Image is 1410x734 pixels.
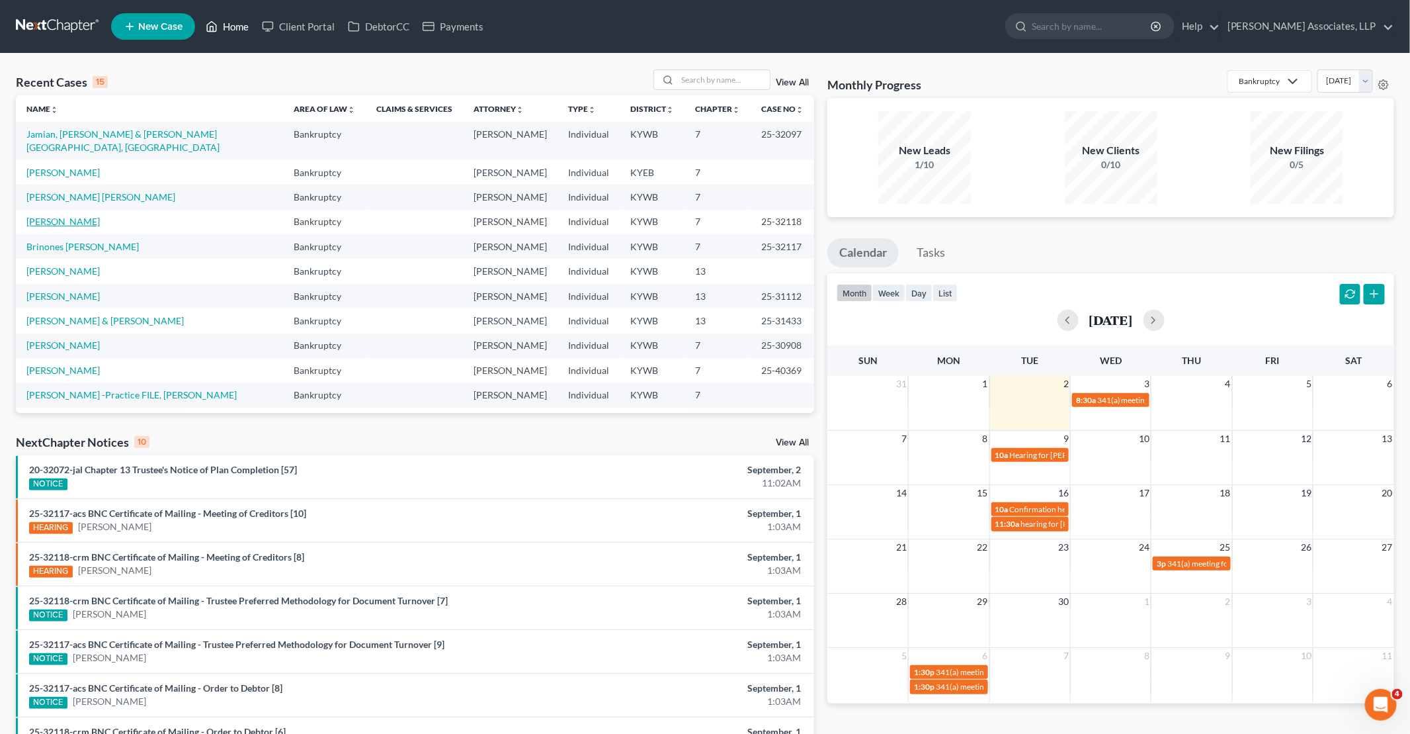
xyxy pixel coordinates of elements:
[684,185,751,209] td: 7
[905,238,957,267] a: Tasks
[553,520,802,533] div: 1:03AM
[837,284,872,302] button: month
[283,334,366,358] td: Bankruptcy
[283,234,366,259] td: Bankruptcy
[751,334,814,358] td: 25-30908
[1065,158,1157,171] div: 0/10
[29,464,297,475] a: 20-32072-jal Chapter 13 Trustee's Notice of Plan Completion [57]
[558,259,620,283] td: Individual
[73,608,146,621] a: [PERSON_NAME]
[1100,355,1122,366] span: Wed
[620,383,684,408] td: KYWB
[463,210,558,234] td: [PERSON_NAME]
[553,608,802,621] div: 1:03AM
[463,358,558,383] td: [PERSON_NAME]
[776,438,809,447] a: View All
[761,104,804,114] a: Case Nounfold_more
[1219,485,1232,501] span: 18
[463,160,558,185] td: [PERSON_NAME]
[620,284,684,308] td: KYWB
[558,334,620,358] td: Individual
[1381,539,1394,555] span: 27
[995,504,1009,514] span: 10a
[73,651,146,665] a: [PERSON_NAME]
[26,104,58,114] a: Nameunfold_more
[1062,431,1070,447] span: 9
[620,160,684,185] td: KYEB
[553,463,802,477] div: September, 2
[283,259,366,283] td: Bankruptcy
[1224,648,1232,664] span: 9
[684,210,751,234] td: 7
[1300,539,1313,555] span: 26
[1251,158,1343,171] div: 0/5
[26,128,220,153] a: Jamian, [PERSON_NAME] & [PERSON_NAME][GEOGRAPHIC_DATA], [GEOGRAPHIC_DATA]
[294,104,355,114] a: Area of Lawunfold_more
[78,564,151,577] a: [PERSON_NAME]
[26,167,100,178] a: [PERSON_NAME]
[283,160,366,185] td: Bankruptcy
[78,520,151,533] a: [PERSON_NAME]
[558,122,620,160] td: Individual
[1143,376,1151,392] span: 3
[1089,313,1133,327] h2: [DATE]
[900,431,908,447] span: 7
[553,638,802,651] div: September, 1
[1305,594,1313,610] span: 3
[1251,143,1343,158] div: New Filings
[1138,431,1151,447] span: 10
[1219,431,1232,447] span: 11
[905,284,933,302] button: day
[914,667,934,677] span: 1:30p
[366,95,463,122] th: Claims & Services
[878,143,971,158] div: New Leads
[1392,689,1403,700] span: 4
[50,106,58,114] i: unfold_more
[630,104,674,114] a: Districtunfold_more
[553,564,802,577] div: 1:03AM
[553,594,802,608] div: September, 1
[695,104,740,114] a: Chapterunfold_more
[1381,648,1394,664] span: 11
[588,106,596,114] i: unfold_more
[283,383,366,408] td: Bankruptcy
[751,284,814,308] td: 25-31112
[684,308,751,333] td: 13
[553,477,802,490] div: 11:02AM
[1305,376,1313,392] span: 5
[620,358,684,383] td: KYWB
[26,265,100,277] a: [PERSON_NAME]
[26,291,100,302] a: [PERSON_NAME]
[73,695,146,708] a: [PERSON_NAME]
[1143,594,1151,610] span: 1
[1021,519,1123,529] span: hearing for [PERSON_NAME]
[26,191,175,203] a: [PERSON_NAME] [PERSON_NAME]
[684,259,751,283] td: 13
[29,522,73,534] div: HEARING
[29,653,67,665] div: NOTICE
[29,610,67,621] div: NOTICE
[26,365,100,376] a: [PERSON_NAME]
[872,284,905,302] button: week
[620,408,684,432] td: KYWB
[138,22,183,32] span: New Case
[1062,376,1070,392] span: 2
[29,697,67,709] div: NOTICE
[900,648,908,664] span: 5
[1021,355,1038,366] span: Tue
[1224,376,1232,392] span: 4
[1057,594,1070,610] span: 30
[474,104,524,114] a: Attorneyunfold_more
[283,284,366,308] td: Bankruptcy
[463,122,558,160] td: [PERSON_NAME]
[1300,431,1313,447] span: 12
[416,15,490,38] a: Payments
[1381,431,1394,447] span: 13
[751,308,814,333] td: 25-31433
[976,485,989,501] span: 15
[558,408,620,432] td: Individual
[751,122,814,160] td: 25-32097
[553,682,802,695] div: September, 1
[976,594,989,610] span: 29
[1157,559,1166,569] span: 3p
